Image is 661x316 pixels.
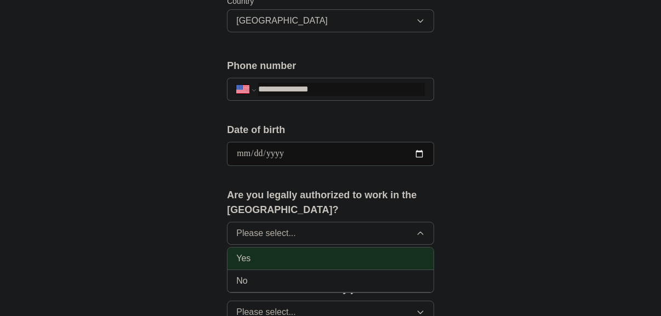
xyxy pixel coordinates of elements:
button: Please select... [227,222,434,245]
span: Please select... [236,227,296,240]
span: [GEOGRAPHIC_DATA] [236,14,328,27]
label: Are you legally authorized to work in the [GEOGRAPHIC_DATA]? [227,188,434,217]
span: No [236,274,247,288]
label: Date of birth [227,123,434,137]
label: Phone number [227,59,434,73]
button: [GEOGRAPHIC_DATA] [227,9,434,32]
span: Yes [236,252,250,265]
